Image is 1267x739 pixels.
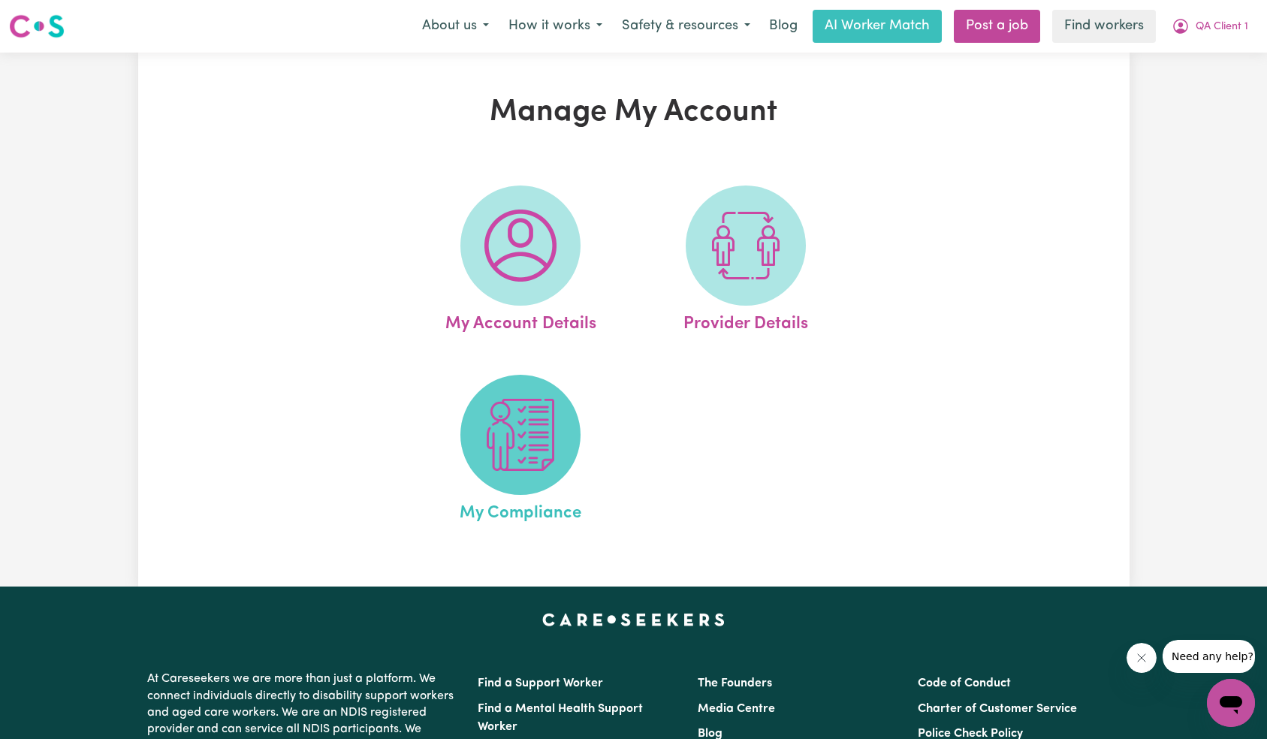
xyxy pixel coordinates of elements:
[698,677,772,689] a: The Founders
[1052,10,1156,43] a: Find workers
[542,614,725,626] a: Careseekers home page
[478,677,603,689] a: Find a Support Worker
[954,10,1040,43] a: Post a job
[1127,643,1157,673] iframe: Close message
[499,11,612,42] button: How it works
[683,306,808,337] span: Provider Details
[445,306,596,337] span: My Account Details
[412,186,629,337] a: My Account Details
[1162,11,1258,42] button: My Account
[312,95,955,131] h1: Manage My Account
[9,9,65,44] a: Careseekers logo
[918,677,1011,689] a: Code of Conduct
[638,186,854,337] a: Provider Details
[412,375,629,526] a: My Compliance
[1163,640,1255,673] iframe: Message from company
[478,703,643,733] a: Find a Mental Health Support Worker
[918,703,1077,715] a: Charter of Customer Service
[698,703,775,715] a: Media Centre
[9,13,65,40] img: Careseekers logo
[813,10,942,43] a: AI Worker Match
[1196,19,1248,35] span: QA Client 1
[1207,679,1255,727] iframe: Button to launch messaging window
[760,10,807,43] a: Blog
[460,495,581,526] span: My Compliance
[612,11,760,42] button: Safety & resources
[412,11,499,42] button: About us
